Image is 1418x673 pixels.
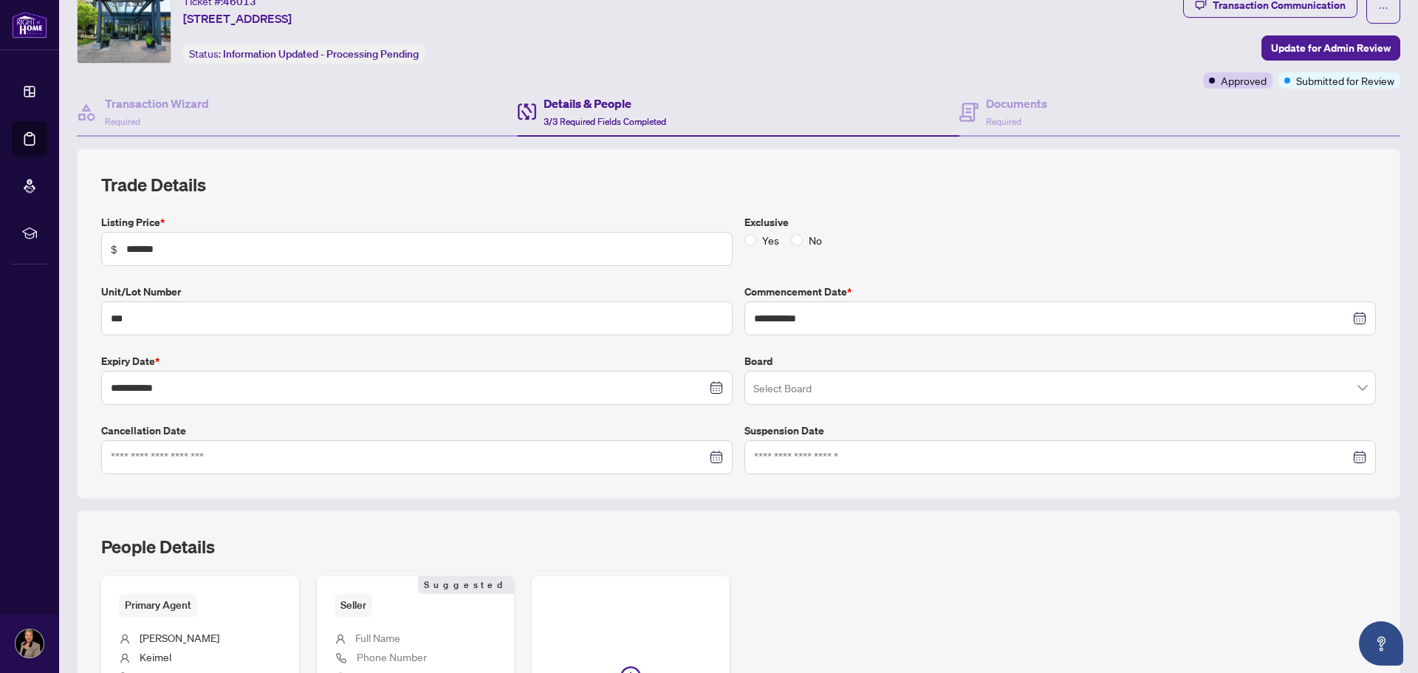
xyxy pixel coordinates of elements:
span: Update for Admin Review [1271,36,1391,60]
span: $ [111,241,117,257]
span: [STREET_ADDRESS] [183,10,292,27]
label: Commencement Date [744,284,1376,300]
span: Seller [335,594,372,617]
span: [PERSON_NAME] [140,631,219,644]
span: Keimel [140,650,171,663]
span: Required [986,116,1021,127]
h4: Documents [986,95,1047,112]
h4: Details & People [544,95,666,112]
button: Open asap [1359,621,1403,666]
span: No [803,232,828,248]
label: Expiry Date [101,353,733,369]
h2: Trade Details [101,173,1376,197]
span: Approved [1221,72,1267,89]
span: Suggested [418,576,514,594]
label: Unit/Lot Number [101,284,733,300]
h2: People Details [101,535,215,558]
span: Required [105,116,140,127]
h4: Transaction Wizard [105,95,209,112]
button: Update for Admin Review [1261,35,1400,61]
span: Yes [756,232,785,248]
label: Cancellation Date [101,423,733,439]
div: Status: [183,44,425,64]
label: Board [744,353,1376,369]
label: Suspension Date [744,423,1376,439]
span: ellipsis [1378,3,1388,13]
span: Full Name [355,631,400,644]
span: Submitted for Review [1296,72,1394,89]
img: Profile Icon [16,629,44,657]
label: Exclusive [744,214,1376,230]
span: Phone Number [357,650,427,663]
img: logo [12,11,47,38]
span: 3/3 Required Fields Completed [544,116,666,127]
span: Primary Agent [119,594,197,617]
span: Information Updated - Processing Pending [223,47,419,61]
label: Listing Price [101,214,733,230]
